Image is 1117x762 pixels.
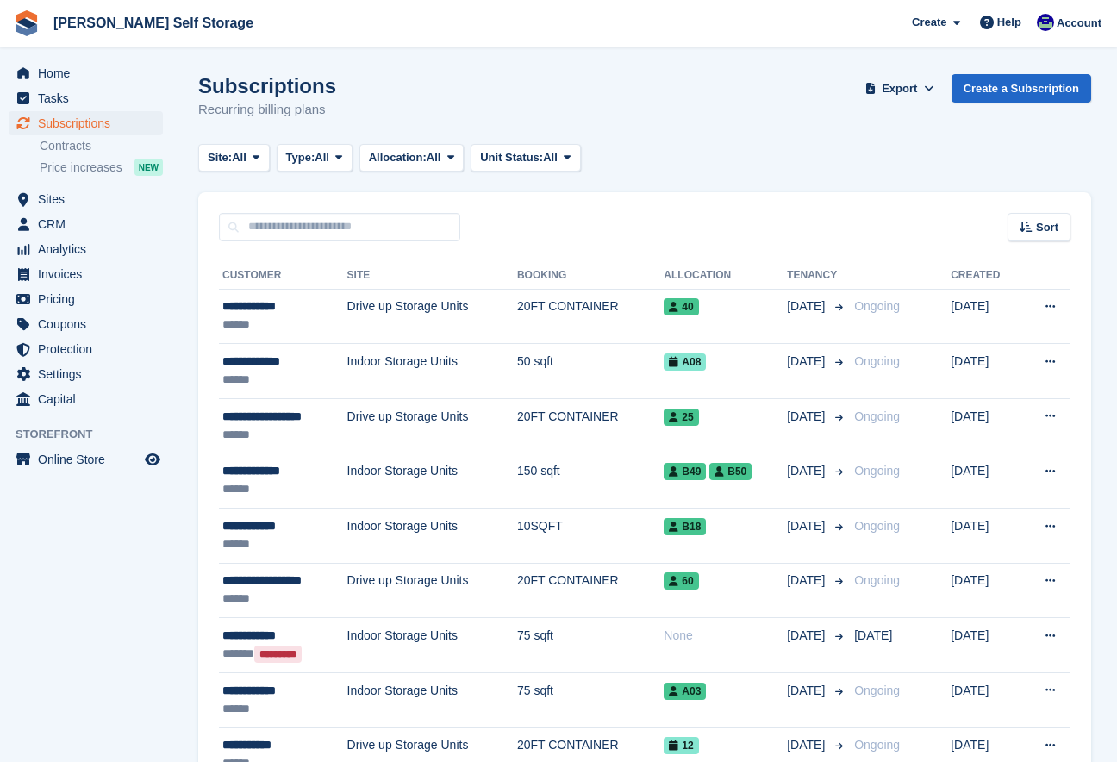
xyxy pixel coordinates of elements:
span: Price increases [40,159,122,176]
div: NEW [134,159,163,176]
button: Type: All [277,144,353,172]
td: [DATE] [951,344,1020,399]
span: Ongoing [854,354,900,368]
td: [DATE] [951,618,1020,673]
td: Indoor Storage Units [347,509,517,564]
div: None [664,627,787,645]
a: menu [9,362,163,386]
a: menu [9,86,163,110]
span: [DATE] [787,297,828,315]
a: menu [9,187,163,211]
td: Indoor Storage Units [347,672,517,728]
a: menu [9,61,163,85]
button: Unit Status: All [471,144,580,172]
span: Site: [208,149,232,166]
td: Indoor Storage Units [347,344,517,399]
td: 10SQFT [517,509,664,564]
td: [DATE] [951,672,1020,728]
a: menu [9,447,163,472]
th: Booking [517,262,664,290]
th: Tenancy [787,262,847,290]
span: 40 [664,298,698,315]
span: B49 [664,463,706,480]
span: 25 [664,409,698,426]
img: stora-icon-8386f47178a22dfd0bd8f6a31ec36ba5ce8667c1dd55bd0f319d3a0aa187defe.svg [14,10,40,36]
span: All [543,149,558,166]
td: 20FT CONTAINER [517,289,664,344]
span: Online Store [38,447,141,472]
span: Sites [38,187,141,211]
td: [DATE] [951,563,1020,618]
span: [DATE] [787,408,828,426]
span: Ongoing [854,409,900,423]
a: menu [9,387,163,411]
a: menu [9,312,163,336]
a: menu [9,287,163,311]
span: Sort [1036,219,1058,236]
span: [DATE] [787,462,828,480]
td: 50 sqft [517,344,664,399]
td: Indoor Storage Units [347,453,517,509]
th: Customer [219,262,347,290]
a: Price increases NEW [40,158,163,177]
td: 150 sqft [517,453,664,509]
a: menu [9,212,163,236]
p: Recurring billing plans [198,100,336,120]
span: [DATE] [787,627,828,645]
span: Help [997,14,1021,31]
a: Contracts [40,138,163,154]
span: Create [912,14,946,31]
th: Allocation [664,262,787,290]
span: Pricing [38,287,141,311]
td: [DATE] [951,289,1020,344]
button: Export [862,74,938,103]
img: Justin Farthing [1037,14,1054,31]
td: 75 sqft [517,618,664,673]
td: 20FT CONTAINER [517,398,664,453]
td: 75 sqft [517,672,664,728]
span: Ongoing [854,464,900,478]
a: [PERSON_NAME] Self Storage [47,9,260,37]
span: [DATE] [787,517,828,535]
span: Storefront [16,426,172,443]
a: menu [9,111,163,135]
span: B18 [664,518,706,535]
a: menu [9,262,163,286]
span: Type: [286,149,315,166]
td: Drive up Storage Units [347,563,517,618]
span: Tasks [38,86,141,110]
td: [DATE] [951,453,1020,509]
td: Indoor Storage Units [347,618,517,673]
span: A03 [664,683,706,700]
span: B50 [709,463,752,480]
button: Allocation: All [359,144,465,172]
span: Protection [38,337,141,361]
span: All [232,149,246,166]
span: [DATE] [854,628,892,642]
span: Account [1057,15,1101,32]
a: menu [9,337,163,361]
td: Drive up Storage Units [347,289,517,344]
span: 60 [664,572,698,590]
span: Invoices [38,262,141,286]
span: [DATE] [787,736,828,754]
span: Allocation: [369,149,427,166]
th: Site [347,262,517,290]
span: Ongoing [854,573,900,587]
h1: Subscriptions [198,74,336,97]
span: [DATE] [787,353,828,371]
span: Analytics [38,237,141,261]
span: All [427,149,441,166]
span: [DATE] [787,571,828,590]
span: All [315,149,329,166]
span: CRM [38,212,141,236]
button: Site: All [198,144,270,172]
a: Create a Subscription [952,74,1091,103]
span: Ongoing [854,299,900,313]
span: Coupons [38,312,141,336]
span: Capital [38,387,141,411]
a: menu [9,237,163,261]
span: [DATE] [787,682,828,700]
td: 20FT CONTAINER [517,563,664,618]
th: Created [951,262,1020,290]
